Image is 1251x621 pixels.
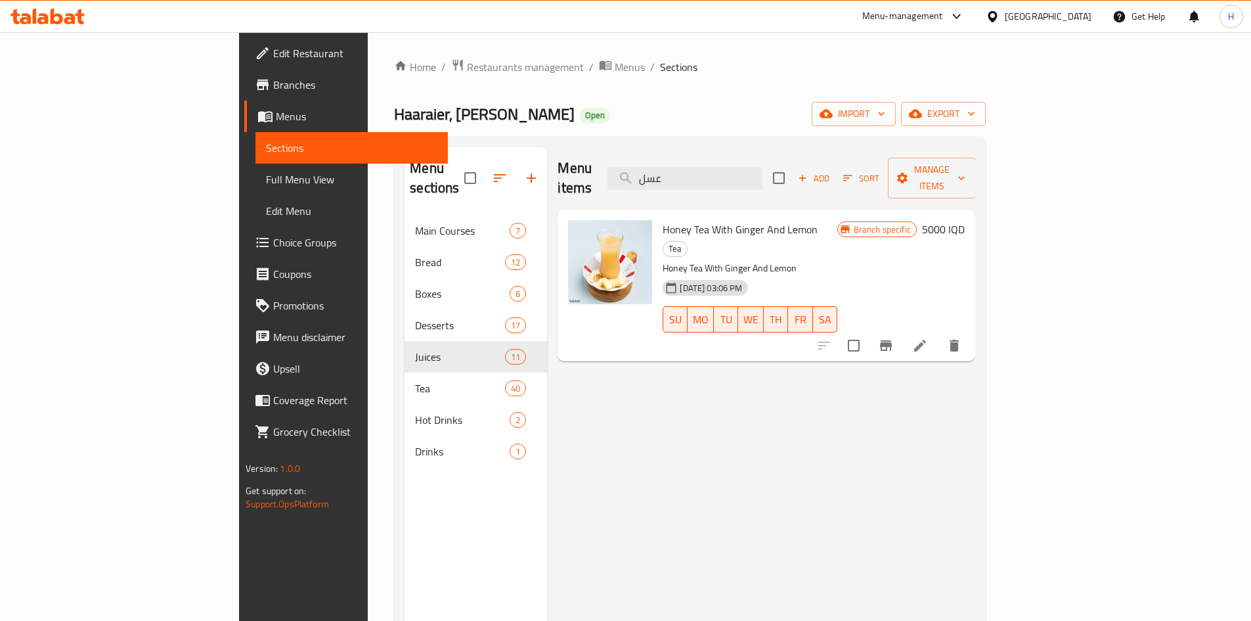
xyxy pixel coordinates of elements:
span: Upsell [273,361,437,377]
li: / [650,59,655,75]
li: / [589,59,594,75]
a: Edit menu item [912,338,928,354]
span: Edit Restaurant [273,45,437,61]
div: items [505,254,526,270]
a: Menu disclaimer [244,321,448,353]
button: Add section [516,162,547,194]
span: Tea [415,380,505,396]
a: Menus [599,58,645,76]
img: Honey Tea With Ginger And Lemon [568,220,652,304]
div: Menu-management [862,9,943,24]
span: Sections [660,59,697,75]
a: Edit Restaurant [244,37,448,69]
span: Edit Menu [266,203,437,219]
span: Sections [266,140,437,156]
span: Select to update [840,332,867,359]
span: Menu disclaimer [273,329,437,345]
div: Tea [663,241,688,257]
span: Tea [663,241,687,256]
button: WE [738,306,764,333]
span: Add [796,171,831,186]
span: Restaurants management [467,59,584,75]
a: Coupons [244,258,448,290]
span: Branch specific [848,223,916,236]
span: Hot Drinks [415,412,510,428]
span: Main Courses [415,223,510,239]
span: Juices [415,349,505,365]
span: 11 [506,351,525,363]
div: Hot Drinks2 [405,404,547,436]
span: H [1228,9,1234,24]
button: TH [764,306,788,333]
button: MO [688,306,714,333]
a: Full Menu View [255,164,448,195]
div: Main Courses7 [405,215,547,246]
button: TU [714,306,738,333]
a: Sections [255,132,448,164]
div: Juices11 [405,341,547,373]
a: Menus [244,101,448,132]
span: 12 [506,256,525,269]
a: Coverage Report [244,384,448,416]
div: Open [580,108,610,124]
div: Boxes6 [405,278,547,310]
span: TH [769,310,783,329]
span: FR [793,310,807,329]
div: Bread12 [405,246,547,278]
button: Branch-specific-item [870,330,902,361]
span: Honey Tea With Ginger And Lemon [663,219,818,239]
span: Manage items [898,162,965,195]
span: TU [719,310,733,329]
span: Desserts [415,317,505,333]
button: Manage items [888,158,976,198]
a: Branches [244,69,448,101]
span: Branches [273,77,437,93]
span: 6 [510,288,525,300]
span: WE [743,310,758,329]
a: Support.OpsPlatform [246,495,329,513]
button: export [901,102,986,126]
div: Desserts17 [405,310,547,341]
h2: Menu items [558,158,592,198]
div: items [510,223,526,239]
div: Drinks [415,444,510,459]
a: Promotions [244,290,448,321]
h6: 5000 IQD [922,220,965,239]
button: delete [938,330,970,361]
a: Restaurants management [451,58,584,76]
span: 40 [506,382,525,395]
span: Choice Groups [273,235,437,250]
nav: Menu sections [405,210,547,472]
a: Upsell [244,353,448,384]
div: items [505,349,526,365]
input: search [607,167,762,190]
button: SU [663,306,688,333]
span: Full Menu View [266,172,437,187]
a: Edit Menu [255,195,448,227]
span: Sort [843,171,879,186]
button: SA [813,306,837,333]
span: Get support on: [246,482,306,499]
span: Boxes [415,286,510,302]
span: SU [669,310,682,329]
span: Bread [415,254,505,270]
span: 2 [510,414,525,426]
span: Menus [276,108,437,124]
div: items [505,317,526,333]
nav: breadcrumb [394,58,986,76]
a: Choice Groups [244,227,448,258]
span: export [911,106,975,122]
span: Haaraier, [PERSON_NAME] [394,99,575,129]
span: Open [580,110,610,121]
span: 1 [510,446,525,458]
span: SA [818,310,832,329]
span: 1.0.0 [280,460,300,477]
span: [DATE] 03:06 PM [674,282,747,294]
p: Honey Tea With Ginger And Lemon [663,260,837,277]
span: Menus [615,59,645,75]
